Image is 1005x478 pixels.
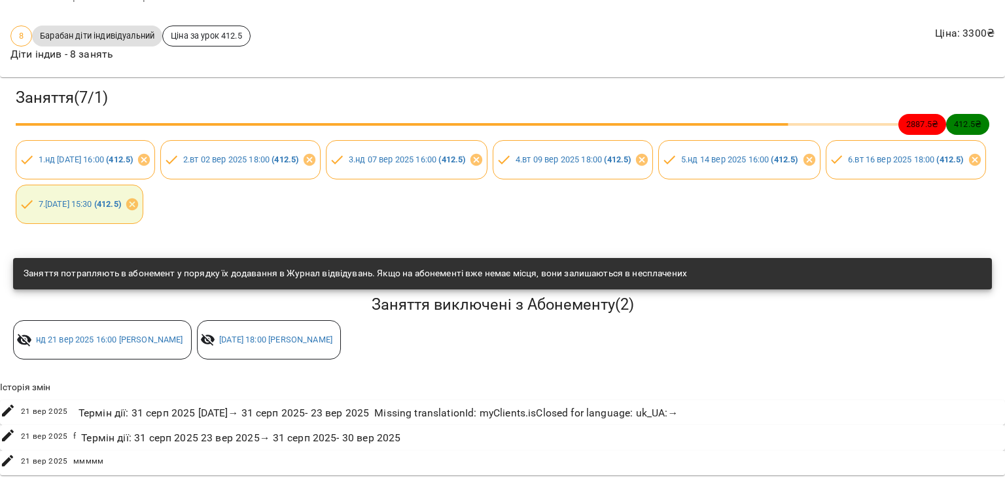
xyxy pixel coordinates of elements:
div: Заняття потрапляють в абонемент у порядку їх додавання в Журнал відвідувань. Якщо на абонементі в... [24,262,687,285]
div: 6.вт 16 вер 2025 18:00 (412.5) [826,140,986,179]
span: 21 вер 2025 [21,430,68,443]
b: ( 412.5 ) [936,155,963,164]
div: 7.[DATE] 15:30 (412.5) [16,185,143,224]
p: Ціна : 3300 ₴ [935,26,995,41]
a: 5.нд 14 вер 2025 16:00 (412.5) [681,155,798,164]
b: ( 412.5 ) [771,155,798,164]
b: ( 412.5 ) [604,155,631,164]
span: 412.5 ₴ [946,118,989,130]
span: 2887.5 ₴ [898,118,946,130]
b: ( 412.5 ) [106,155,133,164]
span: Ціна за урок 412.5 [163,29,250,42]
span: 8 [11,29,31,42]
div: 3.нд 07 вер 2025 16:00 (412.5) [326,140,487,179]
a: 6.вт 16 вер 2025 18:00 (412.5) [848,155,963,164]
span: f [73,430,76,443]
div: Термін дії : 31 серп 2025 23 вер 2025 → 31 серп 2025 - 30 вер 2025 [79,428,403,449]
span: 21 вер 2025 [21,405,68,418]
div: 1.нд [DATE] 16:00 (412.5) [16,140,155,179]
p: Діти індив - 8 занять [10,46,251,62]
b: ( 412.5 ) [94,199,121,209]
div: 4.вт 09 вер 2025 18:00 (412.5) [493,140,653,179]
a: 3.нд 07 вер 2025 16:00 (412.5) [349,155,465,164]
span: 21 вер 2025 [21,455,68,468]
a: нд 21 вер 2025 16:00 [PERSON_NAME] [36,335,183,344]
a: 1.нд [DATE] 16:00 (412.5) [39,155,133,164]
a: 4.вт 09 вер 2025 18:00 (412.5) [516,155,631,164]
span: Барабан діти індивідуальний [32,29,162,42]
b: ( 412.5 ) [438,155,465,164]
a: [DATE] 18:00 [PERSON_NAME] [219,335,332,344]
div: 5.нд 14 вер 2025 16:00 (412.5) [658,140,820,179]
div: Термін дії : 31 серп 2025 [DATE] → 31 серп 2025 - 23 вер 2025 [76,403,372,424]
a: 7.[DATE] 15:30 (412.5) [39,199,121,209]
div: 2.вт 02 вер 2025 18:00 (412.5) [160,140,321,179]
h5: Заняття виключені з Абонементу ( 2 ) [13,295,992,315]
b: ( 412.5 ) [272,155,298,164]
h3: Заняття ( 7 / 1 ) [16,88,989,108]
div: Missing translationId: myClients.isClosed for language: uk_UA : → [372,403,680,424]
a: 2.вт 02 вер 2025 18:00 (412.5) [183,155,298,164]
span: ммммм [73,455,104,468]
